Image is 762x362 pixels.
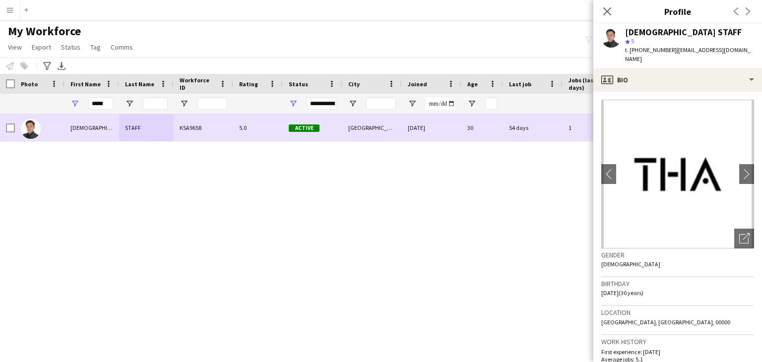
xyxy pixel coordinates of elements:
[107,41,137,54] a: Comms
[342,114,402,141] div: [GEOGRAPHIC_DATA]
[21,119,41,139] img: Jesus STAFF
[125,80,154,88] span: Last Name
[289,80,308,88] span: Status
[467,80,478,88] span: Age
[90,43,101,52] span: Tag
[601,348,754,356] p: First experience: [DATE]
[461,114,503,141] div: 30
[426,98,455,110] input: Joined Filter Input
[111,43,133,52] span: Comms
[289,99,298,108] button: Open Filter Menu
[180,76,215,91] span: Workforce ID
[64,114,119,141] div: [DEMOGRAPHIC_DATA]
[601,279,754,288] h3: Birthday
[601,308,754,317] h3: Location
[56,60,67,72] app-action-btn: Export XLSX
[485,98,497,110] input: Age Filter Input
[601,250,754,259] h3: Gender
[601,260,660,268] span: [DEMOGRAPHIC_DATA]
[70,99,79,108] button: Open Filter Menu
[239,80,258,88] span: Rating
[88,98,113,110] input: First Name Filter Input
[503,114,563,141] div: 54 days
[408,80,427,88] span: Joined
[593,68,762,92] div: Bio
[631,37,634,45] span: 5
[593,5,762,18] h3: Profile
[569,76,609,91] span: Jobs (last 90 days)
[467,99,476,108] button: Open Filter Menu
[8,24,81,39] span: My Workforce
[57,41,84,54] a: Status
[70,80,101,88] span: First Name
[119,114,174,141] div: STAFF
[734,229,754,248] div: Open photos pop-in
[289,124,319,132] span: Active
[625,46,677,54] span: t. [PHONE_NUMBER]
[625,28,742,37] div: [DEMOGRAPHIC_DATA] STAFF
[563,114,627,141] div: 1
[4,41,26,54] a: View
[21,80,38,88] span: Photo
[8,43,22,52] span: View
[32,43,51,52] span: Export
[61,43,80,52] span: Status
[348,80,360,88] span: City
[408,99,417,108] button: Open Filter Menu
[233,114,283,141] div: 5.0
[601,337,754,346] h3: Work history
[86,41,105,54] a: Tag
[28,41,55,54] a: Export
[402,114,461,141] div: [DATE]
[601,318,730,326] span: [GEOGRAPHIC_DATA], [GEOGRAPHIC_DATA], 00000
[366,98,396,110] input: City Filter Input
[180,99,189,108] button: Open Filter Menu
[125,99,134,108] button: Open Filter Menu
[601,289,643,297] span: [DATE] (30 years)
[41,60,53,72] app-action-btn: Advanced filters
[601,100,754,248] img: Crew avatar or photo
[143,98,168,110] input: Last Name Filter Input
[509,80,531,88] span: Last job
[348,99,357,108] button: Open Filter Menu
[197,98,227,110] input: Workforce ID Filter Input
[625,46,751,62] span: | [EMAIL_ADDRESS][DOMAIN_NAME]
[174,114,233,141] div: KSA9658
